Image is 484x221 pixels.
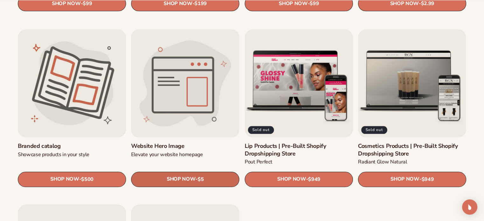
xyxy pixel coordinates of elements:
span: SHOP NOW [167,176,195,182]
span: SHOP NOW [277,176,306,182]
span: SHOP NOW [390,1,418,7]
span: $99 [310,1,319,7]
a: SHOP NOW- $949 [245,171,353,187]
span: SHOP NOW [390,176,419,182]
a: Branded catalog [18,142,126,150]
span: $5 [198,176,204,182]
span: SHOP NOW [164,1,192,7]
a: SHOP NOW- $949 [358,171,466,187]
span: $199 [195,1,207,7]
div: Open Intercom Messenger [462,199,477,215]
span: SHOP NOW [50,176,79,182]
span: $2.99 [421,1,434,7]
span: $500 [81,176,94,182]
a: Website Hero Image [131,142,239,150]
a: Cosmetics Products | Pre-Built Shopify Dropshipping Store [358,142,466,157]
span: $99 [83,1,92,7]
a: Lip Products | Pre-Built Shopify Dropshipping Store [245,142,353,157]
a: SHOP NOW- $500 [18,171,126,187]
span: $949 [308,176,320,182]
span: SHOP NOW [279,1,307,7]
span: SHOP NOW [52,1,81,7]
span: $949 [421,176,434,182]
a: SHOP NOW- $5 [131,171,239,187]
